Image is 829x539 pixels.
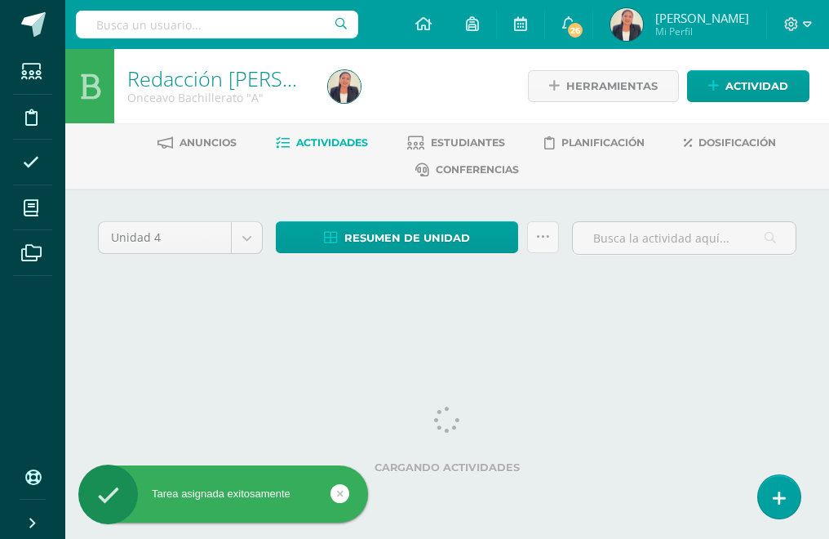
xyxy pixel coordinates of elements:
[431,136,505,149] span: Estudiantes
[76,11,358,38] input: Busca un usuario...
[328,70,361,103] img: 8bc7430e3f8928aa100dcf47602cf1d2.png
[127,90,308,105] div: Onceavo Bachillerato 'A'
[725,71,788,101] span: Actividad
[407,130,505,156] a: Estudiantes
[78,487,368,501] div: Tarea asignada exitosamente
[127,65,401,92] a: Redacción [PERSON_NAME] V
[698,136,776,149] span: Dosificación
[415,157,519,183] a: Conferencias
[98,461,796,474] label: Cargando actividades
[610,8,643,41] img: 8bc7430e3f8928aa100dcf47602cf1d2.png
[566,71,658,101] span: Herramientas
[180,136,237,149] span: Anuncios
[687,70,809,102] a: Actividad
[528,70,679,102] a: Herramientas
[127,67,308,90] h1: Redacción Bach V
[566,21,584,39] span: 26
[436,163,519,176] span: Conferencias
[157,130,237,156] a: Anuncios
[655,24,749,38] span: Mi Perfil
[296,136,368,149] span: Actividades
[561,136,645,149] span: Planificación
[544,130,645,156] a: Planificación
[99,222,262,253] a: Unidad 4
[344,223,470,253] span: Resumen de unidad
[684,130,776,156] a: Dosificación
[111,222,219,253] span: Unidad 4
[655,10,749,26] span: [PERSON_NAME]
[276,130,368,156] a: Actividades
[573,222,796,254] input: Busca la actividad aquí...
[276,221,518,253] a: Resumen de unidad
